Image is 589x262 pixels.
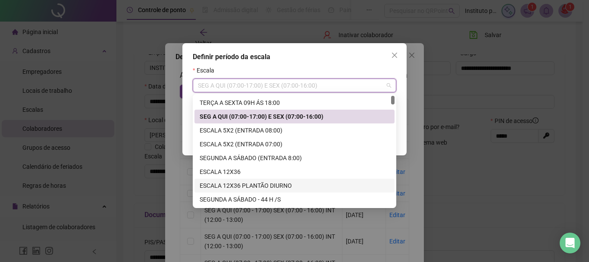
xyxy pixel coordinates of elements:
span: close [391,52,398,59]
div: TERÇA A SEXTA 09H ÁS 18:00 [194,96,395,110]
div: Definir período da escala [193,52,396,62]
div: SEG A QUI (07:00-17:00) E SEX (07:00-16:00) [194,110,395,123]
div: ESCALA 5X2 (ENTRADA 07:00) [200,139,389,149]
div: SEG A QUI (07:00-17:00) E SEX (07:00-16:00) [200,112,389,121]
div: ESCALA 12X36 [200,167,389,177]
div: ESCALA 5X2 (ENTRADA 08:00) [200,126,389,135]
div: ESCALA 12X36 PLANTÃO DIURNO [200,181,389,190]
div: SEGUNDA A SÁBADO - 44 H /S [200,195,389,204]
button: Close [388,48,401,62]
div: SEGUNDA A SÁBADO (ENTRADA 8:00) [200,153,389,163]
label: Escala [193,66,220,75]
div: SEGUNDA A SÁBADO - 44 H /S [194,193,395,206]
div: ESCALA 5X2 (ENTRADA 08:00) [194,123,395,137]
div: SEGUNDA A SÁBADO (ENTRADA 8:00) [194,151,395,165]
div: ESCALA 5X2 (ENTRADA 07:00) [194,137,395,151]
div: TERÇA A SEXTA 09H ÁS 18:00 [200,98,389,107]
span: SEG A QUI (07:00-17:00) E SEX (07:00-16:00) [198,79,391,92]
div: ESCALA 12X36 [194,165,395,179]
div: Open Intercom Messenger [560,233,580,253]
div: ESCALA 12X36 PLANTÃO DIURNO [194,179,395,193]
